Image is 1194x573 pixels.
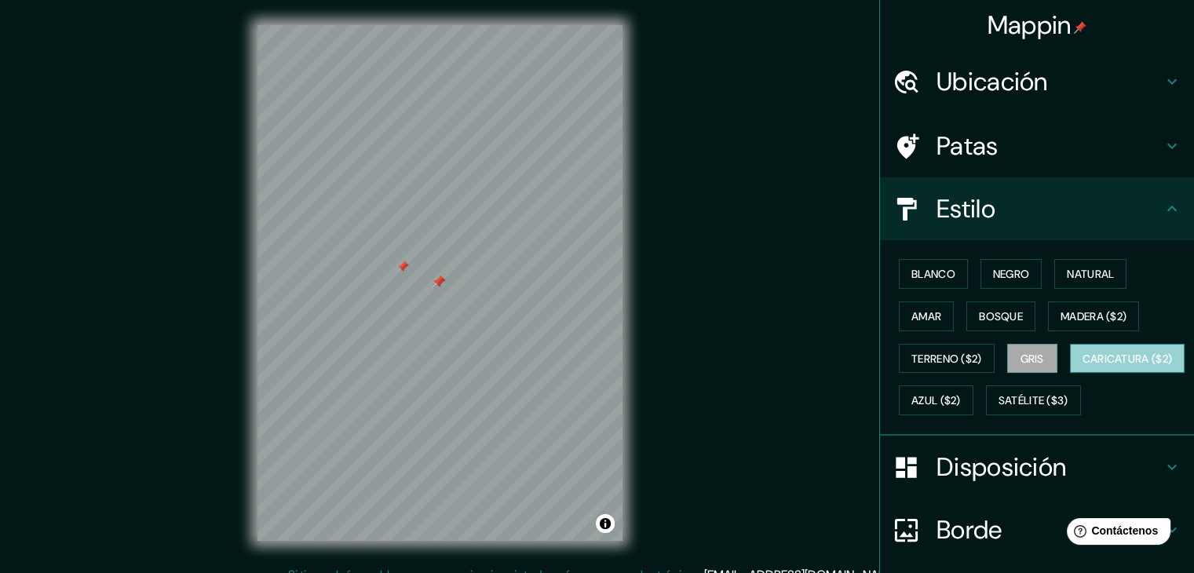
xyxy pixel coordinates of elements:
[980,259,1042,289] button: Negro
[937,192,995,225] font: Estilo
[1048,301,1139,331] button: Madera ($2)
[257,25,623,541] canvas: Mapa
[1061,309,1126,323] font: Madera ($2)
[899,301,954,331] button: Amar
[999,394,1068,408] font: Satélite ($3)
[993,267,1030,281] font: Negro
[937,130,999,162] font: Patas
[880,115,1194,177] div: Patas
[911,309,941,323] font: Amar
[979,309,1023,323] font: Bosque
[880,436,1194,498] div: Disposición
[988,9,1072,42] font: Mappin
[966,301,1035,331] button: Bosque
[1007,344,1057,374] button: Gris
[1054,512,1177,556] iframe: Lanzador de widgets de ayuda
[899,344,995,374] button: Terreno ($2)
[1070,344,1185,374] button: Caricatura ($2)
[911,394,961,408] font: Azul ($2)
[1054,259,1126,289] button: Natural
[596,514,615,533] button: Activar o desactivar atribución
[899,259,968,289] button: Blanco
[880,498,1194,561] div: Borde
[880,177,1194,240] div: Estilo
[1083,352,1173,366] font: Caricatura ($2)
[1021,352,1044,366] font: Gris
[937,451,1066,484] font: Disposición
[1074,21,1086,34] img: pin-icon.png
[899,385,973,415] button: Azul ($2)
[911,267,955,281] font: Blanco
[1067,267,1114,281] font: Natural
[986,385,1081,415] button: Satélite ($3)
[911,352,982,366] font: Terreno ($2)
[937,65,1048,98] font: Ubicación
[880,50,1194,113] div: Ubicación
[937,513,1002,546] font: Borde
